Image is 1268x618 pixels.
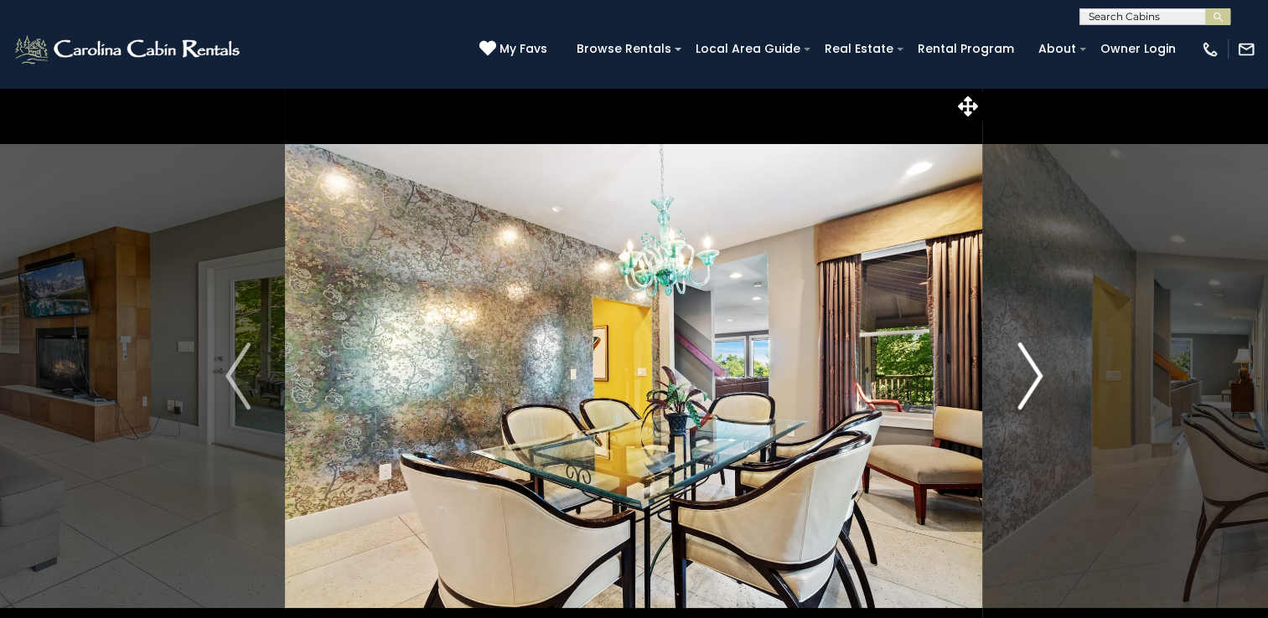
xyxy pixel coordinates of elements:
a: Real Estate [816,36,902,62]
a: Owner Login [1092,36,1184,62]
span: My Favs [499,40,547,58]
img: mail-regular-white.png [1237,40,1255,59]
a: Local Area Guide [687,36,809,62]
a: Rental Program [909,36,1022,62]
img: phone-regular-white.png [1201,40,1219,59]
a: About [1030,36,1084,62]
img: arrow [225,342,251,409]
a: My Favs [479,40,551,59]
img: White-1-2.png [13,33,245,66]
a: Browse Rentals [568,36,680,62]
img: arrow [1017,342,1043,409]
